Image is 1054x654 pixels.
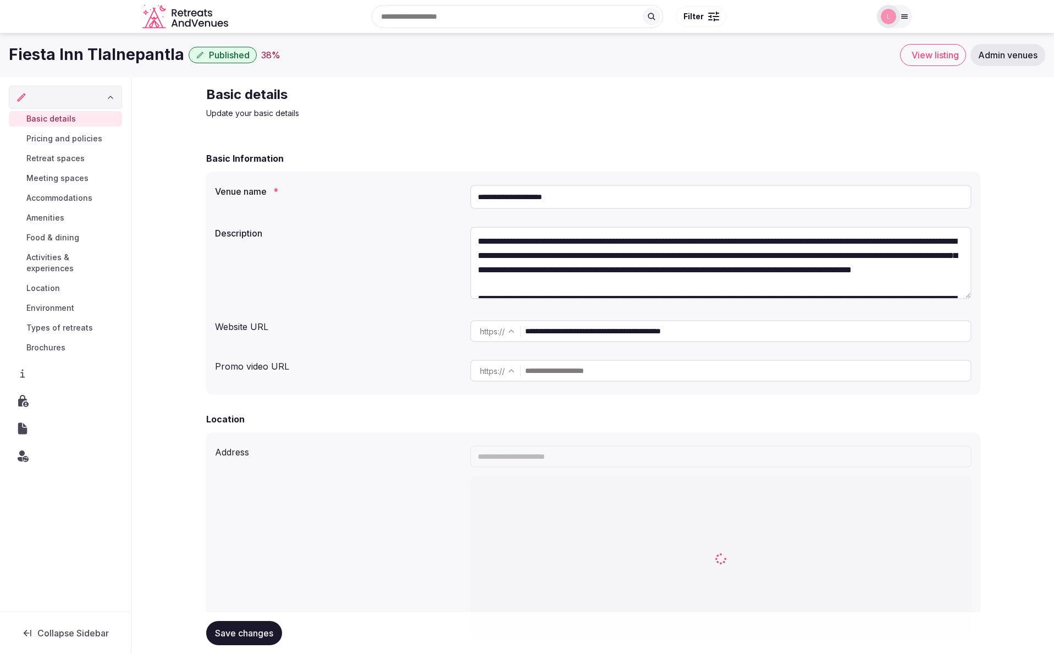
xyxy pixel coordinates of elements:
a: Basic details [9,111,122,127]
span: Food & dining [26,232,79,243]
label: Venue name [215,187,461,196]
h1: Fiesta Inn Tlalnepantla [9,44,184,65]
span: Accommodations [26,193,92,204]
span: Retreat spaces [26,153,85,164]
a: Retreat spaces [9,151,122,166]
span: Save changes [215,628,273,639]
span: Published [209,50,250,61]
div: Promo video URL [215,355,461,373]
a: Visit the homepage [142,4,230,29]
div: Address [215,441,461,459]
a: Meeting spaces [9,171,122,186]
a: View listing [900,44,966,66]
button: Save changes [206,621,282,645]
a: Types of retreats [9,320,122,336]
span: Basic details [26,113,76,124]
h2: Location [206,413,245,426]
a: Accommodations [9,190,122,206]
a: Brochures [9,340,122,355]
button: 38% [261,48,280,62]
svg: Retreats and Venues company logo [142,4,230,29]
span: Brochures [26,342,65,353]
a: Amenities [9,210,122,226]
span: Amenities [26,212,64,223]
a: Environment [9,300,122,316]
span: Admin venues [978,50,1038,61]
button: Collapse Sidebar [9,621,122,645]
p: Update your basic details [206,108,576,119]
span: Activities & experiences [26,252,118,274]
img: Luis Mereiles [881,9,896,24]
span: Pricing and policies [26,133,102,144]
span: Collapse Sidebar [37,628,109,639]
span: Meeting spaces [26,173,89,184]
a: Pricing and policies [9,131,122,146]
button: Filter [676,6,726,27]
a: Activities & experiences [9,250,122,276]
div: 38 % [261,48,280,62]
div: Website URL [215,316,461,333]
a: Admin venues [970,44,1045,66]
label: Description [215,229,461,238]
a: Food & dining [9,230,122,245]
h2: Basic Information [206,152,284,165]
button: Published [189,47,257,63]
h2: Basic details [206,86,576,103]
span: Filter [683,11,704,22]
a: Location [9,281,122,296]
span: View listing [912,50,959,61]
span: Types of retreats [26,322,93,333]
span: Location [26,283,60,294]
span: Environment [26,303,74,314]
